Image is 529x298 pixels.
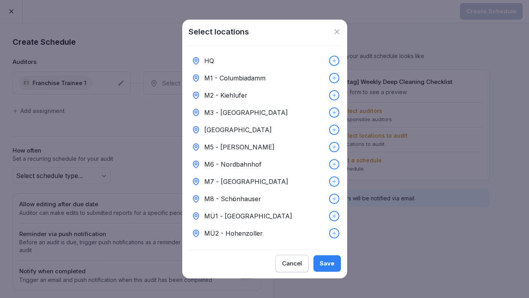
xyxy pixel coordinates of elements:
div: Cancel [282,259,302,268]
p: M5 - [PERSON_NAME] [204,142,275,152]
p: MÜ1 - [GEOGRAPHIC_DATA] [204,211,292,221]
p: [GEOGRAPHIC_DATA] [204,125,272,134]
p: M3 - [GEOGRAPHIC_DATA] [204,108,288,117]
p: M8 - Schönhauser [204,194,261,204]
h1: Select locations [189,26,249,38]
button: Cancel [275,255,309,272]
p: M6 - Nordbahnhof [204,160,262,169]
p: HQ [204,56,214,65]
button: Save [313,255,341,272]
p: M2 - Kiehlufer [204,91,247,100]
p: MÜ2 - Hohenzoller [204,229,263,238]
p: M7 - [GEOGRAPHIC_DATA] [204,177,288,186]
div: Save [320,259,335,268]
p: M1 - Columbiadamm [204,73,265,83]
